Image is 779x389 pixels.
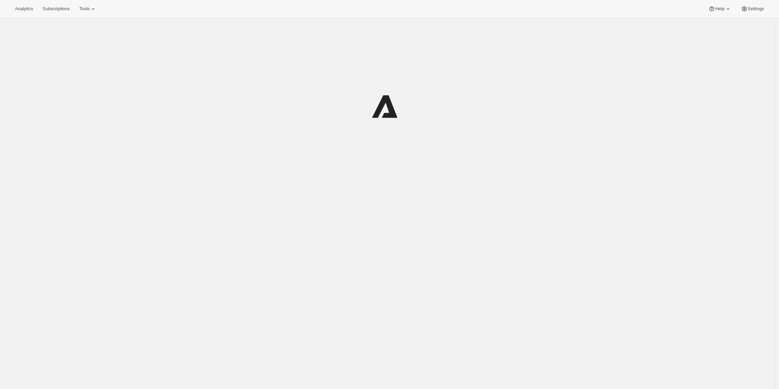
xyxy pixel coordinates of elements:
span: Analytics [15,6,33,12]
span: Settings [748,6,764,12]
span: Tools [79,6,90,12]
button: Tools [75,4,101,14]
button: Analytics [11,4,37,14]
span: Subscriptions [42,6,70,12]
span: Help [715,6,724,12]
button: Help [704,4,735,14]
button: Settings [737,4,768,14]
button: Subscriptions [38,4,74,14]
